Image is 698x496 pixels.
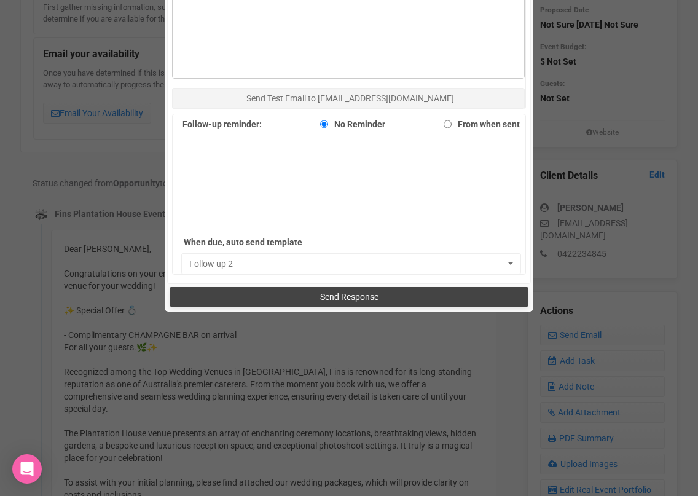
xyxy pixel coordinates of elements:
[12,454,42,484] div: Open Intercom Messenger
[314,116,385,133] label: No Reminder
[189,258,505,270] span: Follow up 2
[184,234,356,251] label: When due, auto send template
[320,292,378,302] span: Send Response
[182,116,262,133] label: Follow-up reminder:
[437,116,520,133] label: From when sent
[246,93,454,103] span: Send Test Email to [EMAIL_ADDRESS][DOMAIN_NAME]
